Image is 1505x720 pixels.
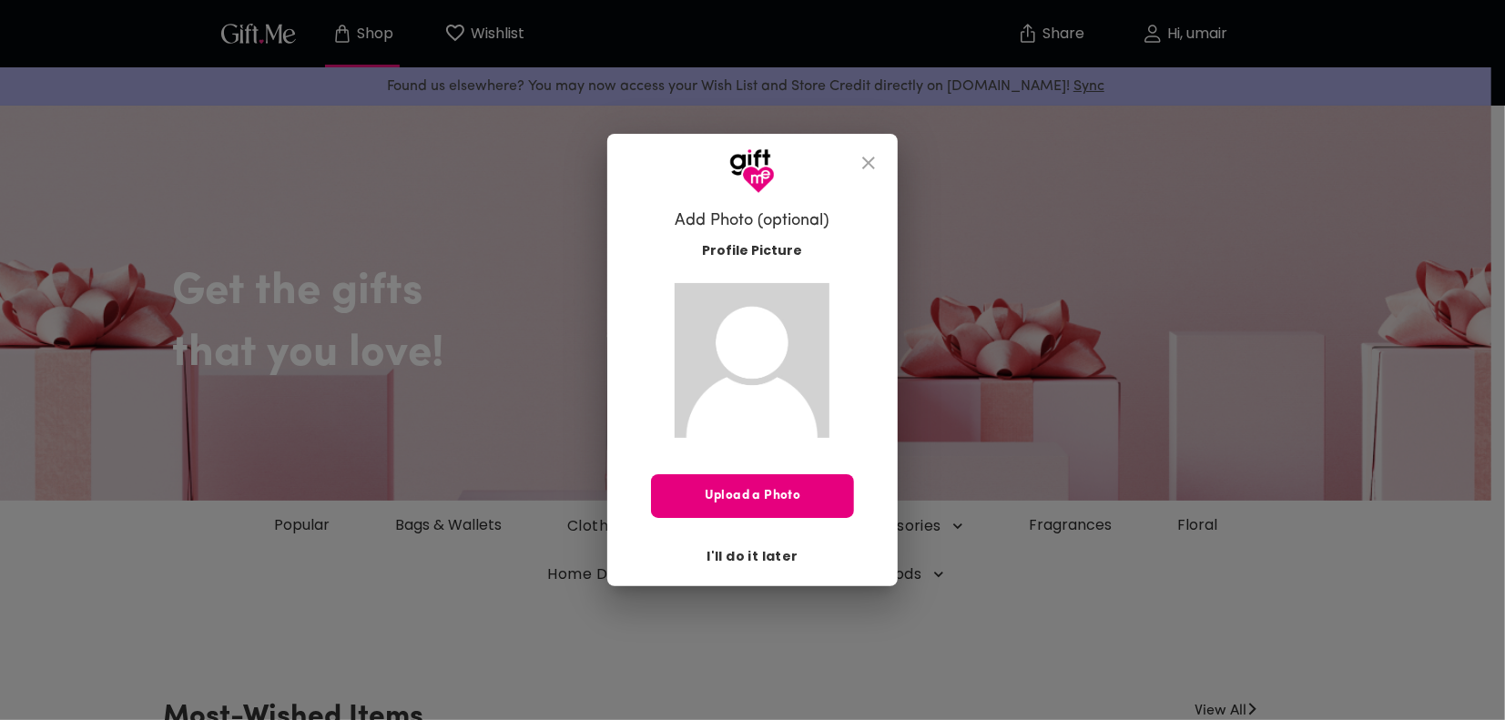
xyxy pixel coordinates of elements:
[675,283,829,438] img: Gift.me default profile picture
[675,210,829,232] h6: Add Photo (optional)
[847,141,890,185] button: close
[702,241,802,260] span: Profile Picture
[729,148,775,194] img: GiftMe Logo
[699,541,805,572] button: I'll do it later
[651,486,853,506] span: Upload a Photo
[707,546,798,566] span: I'll do it later
[651,474,853,518] button: Upload a Photo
